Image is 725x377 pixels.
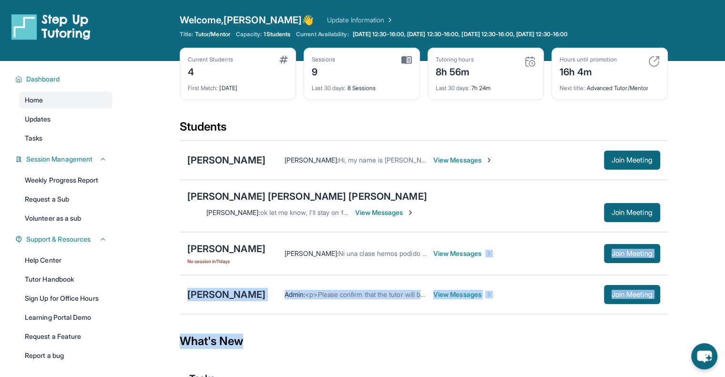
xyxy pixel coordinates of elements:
[560,84,585,92] span: Next title :
[19,111,112,128] a: Updates
[19,92,112,109] a: Home
[305,290,649,298] span: <p>Please confirm that the tutor will be able to attend your first assigned meeting time before j...
[604,244,660,263] button: Join Meeting
[433,249,493,258] span: View Messages
[19,347,112,364] a: Report a bug
[26,154,92,164] span: Session Management
[312,84,346,92] span: Last 30 days :
[19,271,112,288] a: Tutor Handbook
[433,290,493,299] span: View Messages
[25,114,51,124] span: Updates
[436,84,470,92] span: Last 30 days :
[25,95,43,105] span: Home
[436,63,474,79] div: 8h 56m
[19,130,112,147] a: Tasks
[19,252,112,269] a: Help Center
[612,292,653,297] span: Join Meeting
[560,79,660,92] div: Advanced Tutor/Mentor
[236,31,262,38] span: Capacity:
[19,191,112,208] a: Request a Sub
[285,156,338,164] span: [PERSON_NAME] :
[560,56,617,63] div: Hours until promotion
[312,79,412,92] div: 8 Sessions
[187,257,265,265] span: No session in 11 days
[648,56,660,67] img: card
[25,133,42,143] span: Tasks
[195,31,230,38] span: Tutor/Mentor
[351,31,570,38] a: [DATE] 12:30-16:00, [DATE] 12:30-16:00, [DATE] 12:30-16:00, [DATE] 12:30-16:00
[260,208,385,216] span: ok let me know, I'll stay on for a bit longer
[327,15,394,25] a: Update Information
[407,209,414,216] img: Chevron-Right
[604,285,660,304] button: Join Meeting
[604,151,660,170] button: Join Meeting
[187,242,265,255] div: [PERSON_NAME]
[11,13,91,40] img: logo
[604,203,660,222] button: Join Meeting
[180,320,668,362] div: What's New
[180,119,668,140] div: Students
[26,74,60,84] span: Dashboard
[312,63,336,79] div: 9
[436,79,536,92] div: 7h 24m
[187,190,427,203] div: [PERSON_NAME] [PERSON_NAME] [PERSON_NAME]
[19,290,112,307] a: Sign Up for Office Hours
[19,172,112,189] a: Weekly Progress Report
[26,234,91,244] span: Support & Resources
[188,56,233,63] div: Current Students
[19,309,112,326] a: Learning Portal Demo
[188,84,218,92] span: First Match :
[485,291,493,298] img: Chevron-Right
[524,56,536,67] img: card
[401,56,412,64] img: card
[180,13,314,27] span: Welcome, [PERSON_NAME] 👋
[612,251,653,256] span: Join Meeting
[485,250,493,257] img: Chevron-Right
[612,210,653,215] span: Join Meeting
[22,74,107,84] button: Dashboard
[285,290,305,298] span: Admin :
[264,31,290,38] span: 1 Students
[384,15,394,25] img: Chevron Right
[612,157,653,163] span: Join Meeting
[19,210,112,227] a: Volunteer as a sub
[485,156,493,164] img: Chevron-Right
[355,208,415,217] span: View Messages
[188,79,288,92] div: [DATE]
[338,249,643,257] span: Ni una clase hemos podido tener todavía y quiero aprovechar estos [PERSON_NAME] de vacaciones.
[560,63,617,79] div: 16h 4m
[285,249,338,257] span: [PERSON_NAME] :
[433,155,493,165] span: View Messages
[312,56,336,63] div: Sessions
[279,56,288,63] img: card
[436,56,474,63] div: Tutoring hours
[180,31,193,38] span: Title:
[206,208,260,216] span: [PERSON_NAME] :
[188,63,233,79] div: 4
[22,154,107,164] button: Session Management
[353,31,568,38] span: [DATE] 12:30-16:00, [DATE] 12:30-16:00, [DATE] 12:30-16:00, [DATE] 12:30-16:00
[22,234,107,244] button: Support & Resources
[296,31,348,38] span: Current Availability:
[691,343,717,369] button: chat-button
[19,328,112,345] a: Request a Feature
[187,288,265,301] div: [PERSON_NAME]
[187,153,265,167] div: [PERSON_NAME]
